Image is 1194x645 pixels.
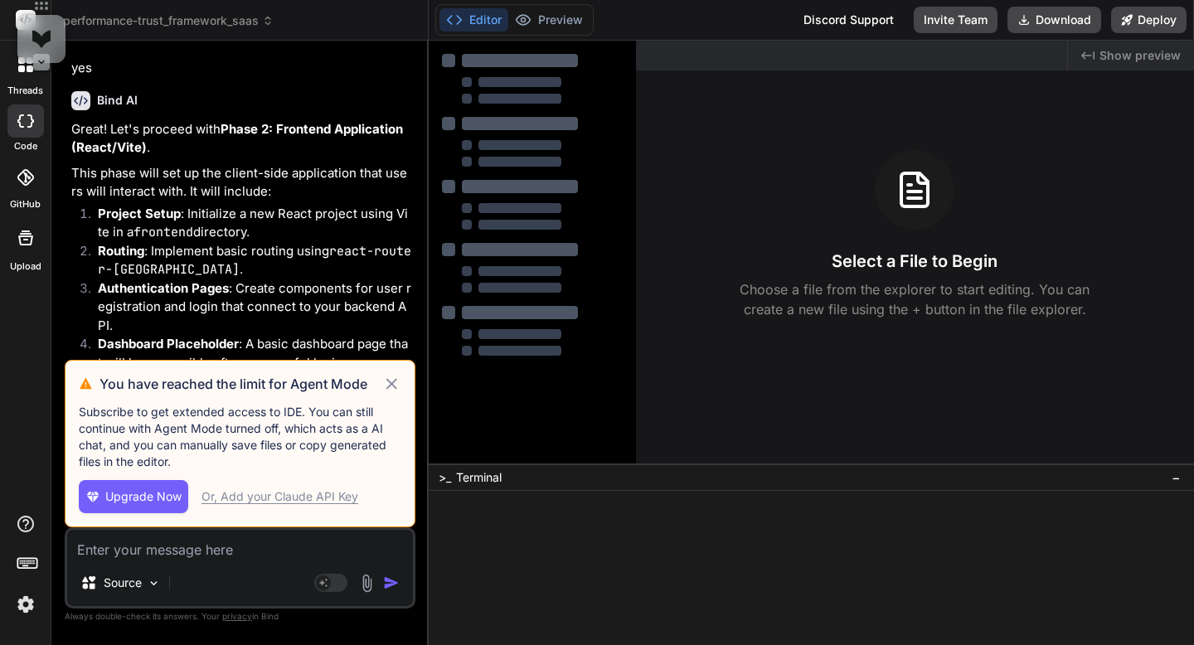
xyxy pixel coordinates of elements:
[14,139,37,153] label: code
[98,336,239,352] strong: Dashboard Placeholder
[383,575,400,591] img: icon
[1168,464,1184,491] button: −
[65,609,415,624] p: Always double-check its answers. Your in Bind
[104,575,142,591] p: Source
[71,120,412,158] p: Great! Let's proceed with .
[71,59,412,78] p: yes
[12,590,40,618] img: settings
[79,480,188,513] button: Upgrade Now
[201,488,358,505] div: Or, Add your Claude API Key
[1007,7,1101,33] button: Download
[439,8,508,32] button: Editor
[85,242,412,279] li: : Implement basic routing using .
[222,611,252,621] span: privacy
[133,224,193,240] code: frontend
[1099,47,1181,64] span: Show preview
[105,488,182,505] span: Upgrade Now
[98,243,144,259] strong: Routing
[508,8,590,32] button: Preview
[357,574,376,593] img: attachment
[71,164,412,201] p: This phase will set up the client-side application that users will interact with. It will include:
[832,250,997,273] h3: Select a File to Begin
[98,280,229,296] strong: Authentication Pages
[7,84,43,98] label: threads
[1172,469,1181,486] span: −
[914,7,997,33] button: Invite Team
[85,205,412,242] li: : Initialize a new React project using Vite in a directory.
[71,121,406,156] strong: Phase 2: Frontend Application (React/Vite)
[10,197,41,211] label: GitHub
[10,259,41,274] label: Upload
[794,7,904,33] div: Discord Support
[85,335,412,372] li: : A basic dashboard page that will be accessible after successful login.
[456,469,502,486] span: Terminal
[147,576,161,590] img: Pick Models
[98,206,181,221] strong: Project Setup
[98,243,411,279] code: react-router-[GEOGRAPHIC_DATA]
[1111,7,1187,33] button: Deploy
[439,469,451,486] span: >_
[97,92,138,109] h6: Bind AI
[99,374,382,394] h3: You have reached the limit for Agent Mode
[79,404,401,470] p: Subscribe to get extended access to IDE. You can still continue with Agent Mode turned off, which...
[85,279,412,336] li: : Create components for user registration and login that connect to your backend API.
[63,12,274,29] span: performance-trust_framework_saas
[729,279,1100,319] p: Choose a file from the explorer to start editing. You can create a new file using the + button in...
